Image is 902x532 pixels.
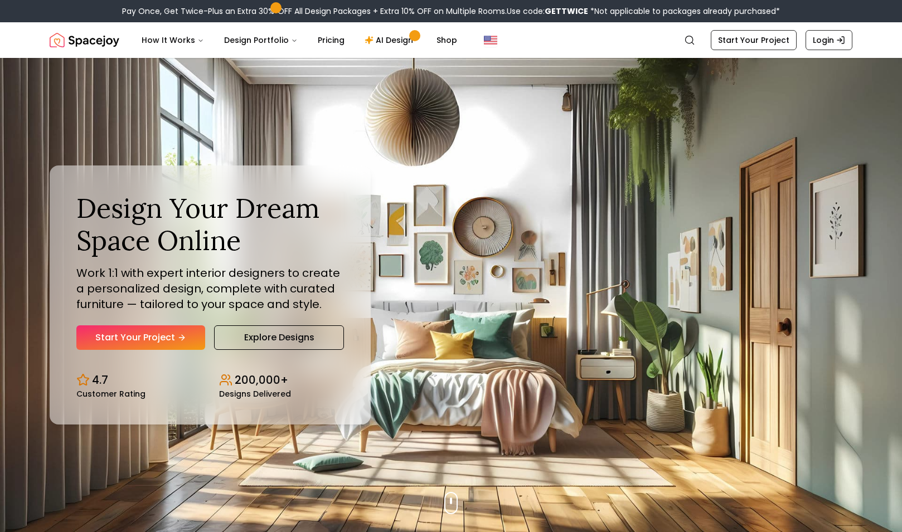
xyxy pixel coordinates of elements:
[219,390,291,398] small: Designs Delivered
[92,372,108,388] p: 4.7
[711,30,797,50] a: Start Your Project
[806,30,852,50] a: Login
[588,6,780,17] span: *Not applicable to packages already purchased*
[214,325,344,350] a: Explore Designs
[484,33,497,47] img: United States
[76,390,146,398] small: Customer Rating
[50,22,852,58] nav: Global
[215,29,307,51] button: Design Portfolio
[50,29,119,51] img: Spacejoy Logo
[309,29,353,51] a: Pricing
[545,6,588,17] b: GETTWICE
[122,6,780,17] div: Pay Once, Get Twice-Plus an Extra 30% OFF All Design Packages + Extra 10% OFF on Multiple Rooms.
[76,265,344,312] p: Work 1:1 with expert interior designers to create a personalized design, complete with curated fu...
[76,363,344,398] div: Design stats
[133,29,466,51] nav: Main
[428,29,466,51] a: Shop
[76,325,205,350] a: Start Your Project
[356,29,425,51] a: AI Design
[235,372,288,388] p: 200,000+
[76,192,344,256] h1: Design Your Dream Space Online
[133,29,213,51] button: How It Works
[50,29,119,51] a: Spacejoy
[507,6,588,17] span: Use code:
